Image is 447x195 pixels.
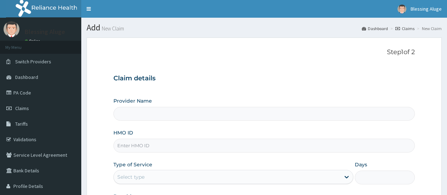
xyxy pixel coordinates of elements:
[25,39,42,44] a: Online
[100,26,124,31] small: New Claim
[117,173,145,180] div: Select type
[15,58,51,65] span: Switch Providers
[113,129,133,136] label: HMO ID
[113,97,152,104] label: Provider Name
[113,139,415,153] input: Enter HMO ID
[113,48,415,56] p: Step 1 of 2
[113,161,152,168] label: Type of Service
[25,29,65,35] p: Blessing Aluge
[411,6,442,12] span: Blessing Aluge
[415,25,442,31] li: New Claim
[4,21,19,37] img: User Image
[87,23,442,32] h1: Add
[362,25,388,31] a: Dashboard
[395,25,414,31] a: Claims
[113,75,415,82] h3: Claim details
[355,161,367,168] label: Days
[15,74,38,80] span: Dashboard
[398,5,406,13] img: User Image
[15,121,28,127] span: Tariffs
[15,105,29,111] span: Claims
